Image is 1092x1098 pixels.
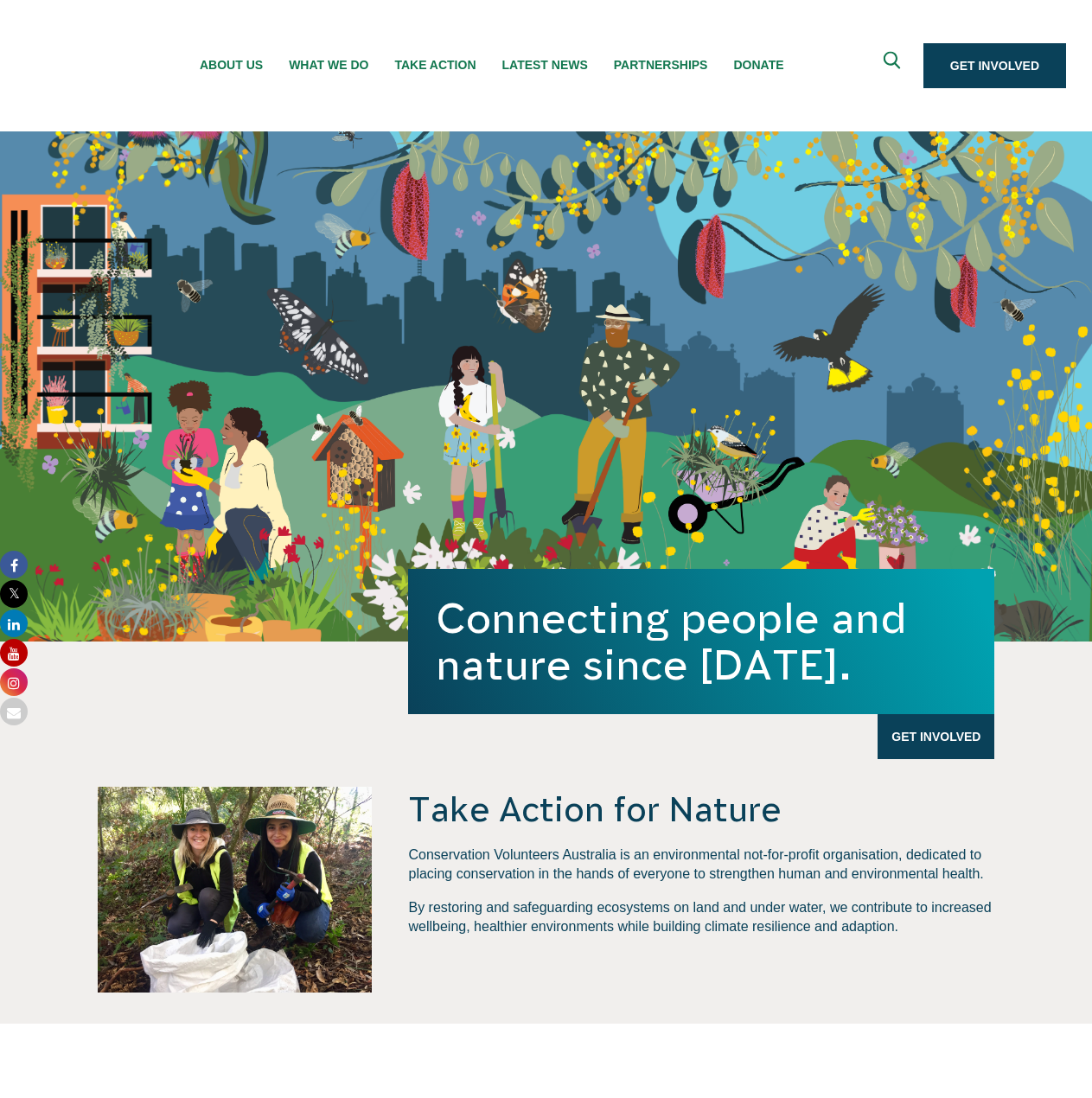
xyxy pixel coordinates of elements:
h4: Take Action for Nature [408,787,994,832]
li: Take Action [381,15,489,117]
span: Partnerships [614,58,708,72]
p: By restoring and safeguarding ecosystems on land and under water, we contribute to increased well... [408,898,994,937]
span: What We Do [289,58,368,72]
span: About Us [200,58,263,72]
span: Take Action [394,58,476,72]
li: What We Do [276,15,381,117]
span: Expand search box [883,52,904,80]
span: Donate [733,58,783,72]
p: Conservation Volunteers Australia is an environmental not-for-profit organisation, dedicated to p... [408,846,994,884]
button: Expand search box Close search box [873,45,915,86]
a: Get Involved [923,43,1066,88]
span: Latest News [502,58,588,72]
h1: Connecting people and nature since [DATE]. [436,595,967,688]
li: About Us [187,15,276,117]
a: Get Involved [878,714,994,759]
